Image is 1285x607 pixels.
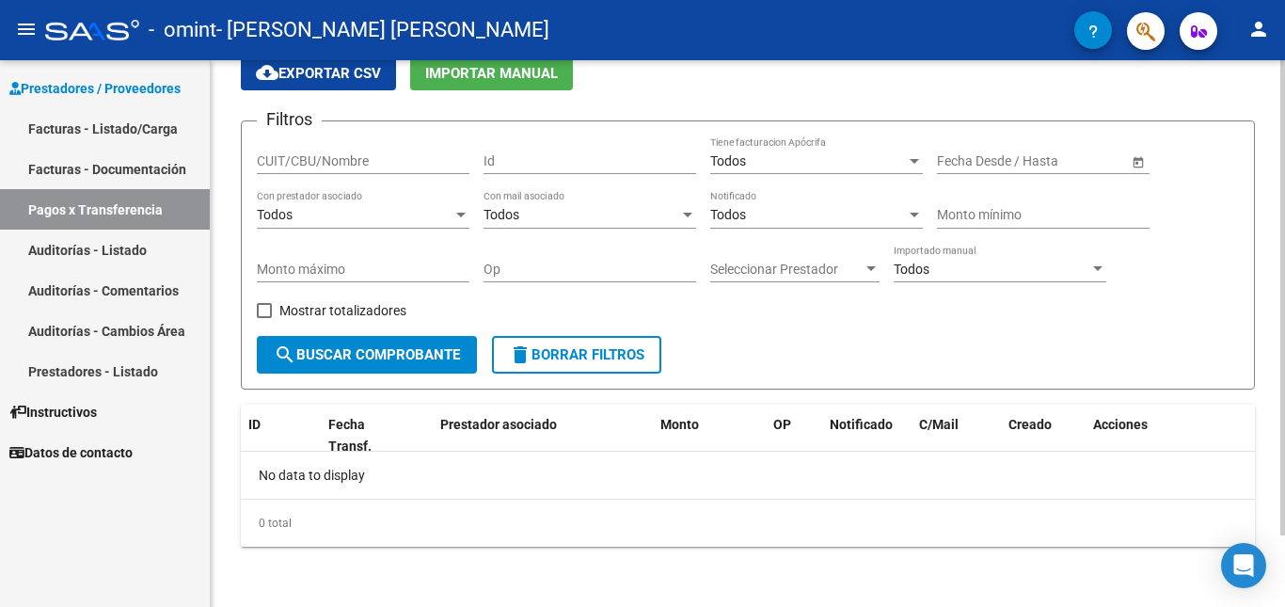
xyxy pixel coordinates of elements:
span: Monto [660,417,699,432]
datatable-header-cell: Creado [1001,405,1086,467]
datatable-header-cell: Acciones [1086,405,1255,467]
span: Creado [1008,417,1052,432]
span: Exportar CSV [256,65,381,82]
span: ID [248,417,261,432]
span: Fecha Transf. [328,417,372,454]
span: - [PERSON_NAME] [PERSON_NAME] [216,9,549,51]
div: 0 total [241,500,1255,547]
mat-icon: search [274,343,296,366]
span: Todos [257,207,293,222]
span: Importar Manual [425,65,558,82]
span: Todos [894,262,929,277]
datatable-header-cell: OP [766,405,822,467]
datatable-header-cell: Prestador asociado [433,405,653,467]
span: Seleccionar Prestador [710,262,863,278]
span: - omint [149,9,216,51]
h3: Filtros [257,106,322,133]
datatable-header-cell: C/Mail [912,405,1001,467]
datatable-header-cell: ID [241,405,321,467]
mat-icon: menu [15,18,38,40]
button: Importar Manual [410,56,573,90]
span: Todos [710,153,746,168]
datatable-header-cell: Monto [653,405,766,467]
span: Todos [710,207,746,222]
span: Notificado [830,417,893,432]
span: Prestador asociado [440,417,557,432]
mat-icon: cloud_download [256,61,278,84]
datatable-header-cell: Notificado [822,405,912,467]
button: Exportar CSV [241,56,396,90]
span: OP [773,417,791,432]
mat-icon: person [1247,18,1270,40]
span: C/Mail [919,417,959,432]
span: Datos de contacto [9,442,133,463]
button: Buscar Comprobante [257,336,477,374]
span: Acciones [1093,417,1148,432]
input: Start date [937,153,995,169]
span: Prestadores / Proveedores [9,78,181,99]
datatable-header-cell: Fecha Transf. [321,405,405,467]
span: Mostrar totalizadores [279,299,406,322]
span: Instructivos [9,402,97,423]
input: End date [1011,153,1103,169]
div: No data to display [241,452,1255,499]
button: Open calendar [1128,152,1148,171]
mat-icon: delete [509,343,531,366]
button: Borrar Filtros [492,336,661,374]
span: Buscar Comprobante [274,346,460,363]
span: Todos [484,207,519,222]
span: Borrar Filtros [509,346,644,363]
div: Open Intercom Messenger [1221,543,1266,588]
